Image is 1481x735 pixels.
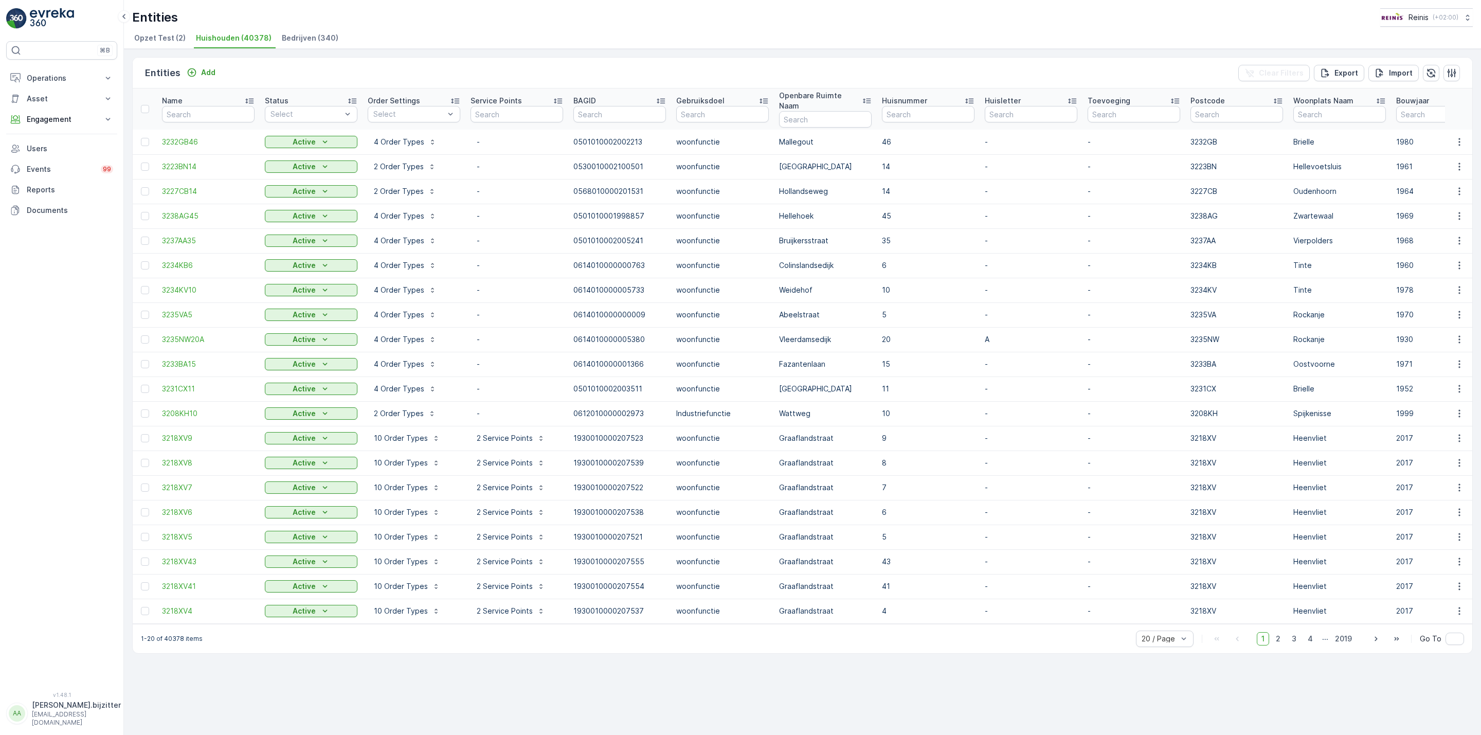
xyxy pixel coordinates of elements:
[1433,13,1458,22] p: ( +02:00 )
[374,137,424,147] p: 4 Order Types
[162,507,255,517] span: 3218XV6
[774,327,877,352] td: Vleerdamsedijk
[477,458,533,468] p: 2 Service Points
[162,482,255,493] a: 3218XV7
[568,377,671,401] td: 0501010002003511
[368,208,443,224] button: 4 Order Types
[162,458,255,468] a: 3218XV8
[980,204,1082,228] td: -
[568,401,671,426] td: 0612010000002973
[141,163,149,171] div: Toggle Row Selected
[265,333,357,346] button: Active
[141,360,149,368] div: Toggle Row Selected
[1185,204,1288,228] td: 3238AG
[774,475,877,500] td: Graaflandstraat
[293,211,316,221] p: Active
[293,433,316,443] p: Active
[368,356,443,372] button: 4 Order Types
[471,455,551,471] button: 2 Service Points
[1185,154,1288,179] td: 3223BN
[374,458,428,468] p: 10 Order Types
[293,162,316,172] p: Active
[293,260,316,271] p: Active
[162,359,255,369] a: 3233BA15
[27,164,95,174] p: Events
[162,260,255,271] a: 3234KB6
[980,228,1082,253] td: -
[1288,352,1391,377] td: Oostvoorne
[368,282,443,298] button: 4 Order Types
[374,285,424,295] p: 4 Order Types
[671,475,774,500] td: woonfunctie
[877,130,980,154] td: 46
[374,310,424,320] p: 4 Order Types
[1082,327,1185,352] td: -
[774,352,877,377] td: Fazantenlaan
[6,159,117,180] a: Events99
[368,455,446,471] button: 10 Order Types
[265,457,357,469] button: Active
[162,137,255,147] a: 3232GB46
[141,187,149,195] div: Toggle Row Selected
[774,179,877,204] td: Hollandseweg
[568,302,671,327] td: 0614010000000009
[1293,106,1386,122] input: Search
[293,310,316,320] p: Active
[774,426,877,451] td: Graaflandstraat
[1185,475,1288,500] td: 3218XV
[980,278,1082,302] td: -
[293,408,316,419] p: Active
[141,286,149,294] div: Toggle Row Selected
[471,430,551,446] button: 2 Service Points
[162,162,255,172] a: 3223BN14
[568,228,671,253] td: 0501010002005241
[293,507,316,517] p: Active
[671,179,774,204] td: woonfunctie
[1185,500,1288,525] td: 3218XV
[1408,12,1429,23] p: Reinis
[1185,352,1288,377] td: 3233BA
[774,228,877,253] td: Bruijkersstraat
[1185,228,1288,253] td: 3237AA
[265,383,357,395] button: Active
[877,179,980,204] td: 14
[1288,500,1391,525] td: Heenvliet
[141,434,149,442] div: Toggle Row Selected
[471,479,551,496] button: 2 Service Points
[293,334,316,345] p: Active
[293,458,316,468] p: Active
[6,180,117,200] a: Reports
[980,302,1082,327] td: -
[1082,352,1185,377] td: -
[374,334,424,345] p: 4 Order Types
[293,186,316,196] p: Active
[141,409,149,418] div: Toggle Row Selected
[293,236,316,246] p: Active
[1082,500,1185,525] td: -
[671,302,774,327] td: woonfunctie
[265,358,357,370] button: Active
[141,237,149,245] div: Toggle Row Selected
[374,186,424,196] p: 2 Order Types
[1082,179,1185,204] td: -
[877,500,980,525] td: 6
[980,401,1082,426] td: -
[265,185,357,198] button: Active
[774,130,877,154] td: Mallegout
[980,451,1082,475] td: -
[568,500,671,525] td: 1930010000207538
[162,186,255,196] a: 3227CB14
[980,500,1082,525] td: -
[162,334,255,345] a: 3235NW20A
[676,106,769,122] input: Search
[265,136,357,148] button: Active
[671,228,774,253] td: woonfunctie
[1288,401,1391,426] td: Spijkenisse
[1185,426,1288,451] td: 3218XV
[293,285,316,295] p: Active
